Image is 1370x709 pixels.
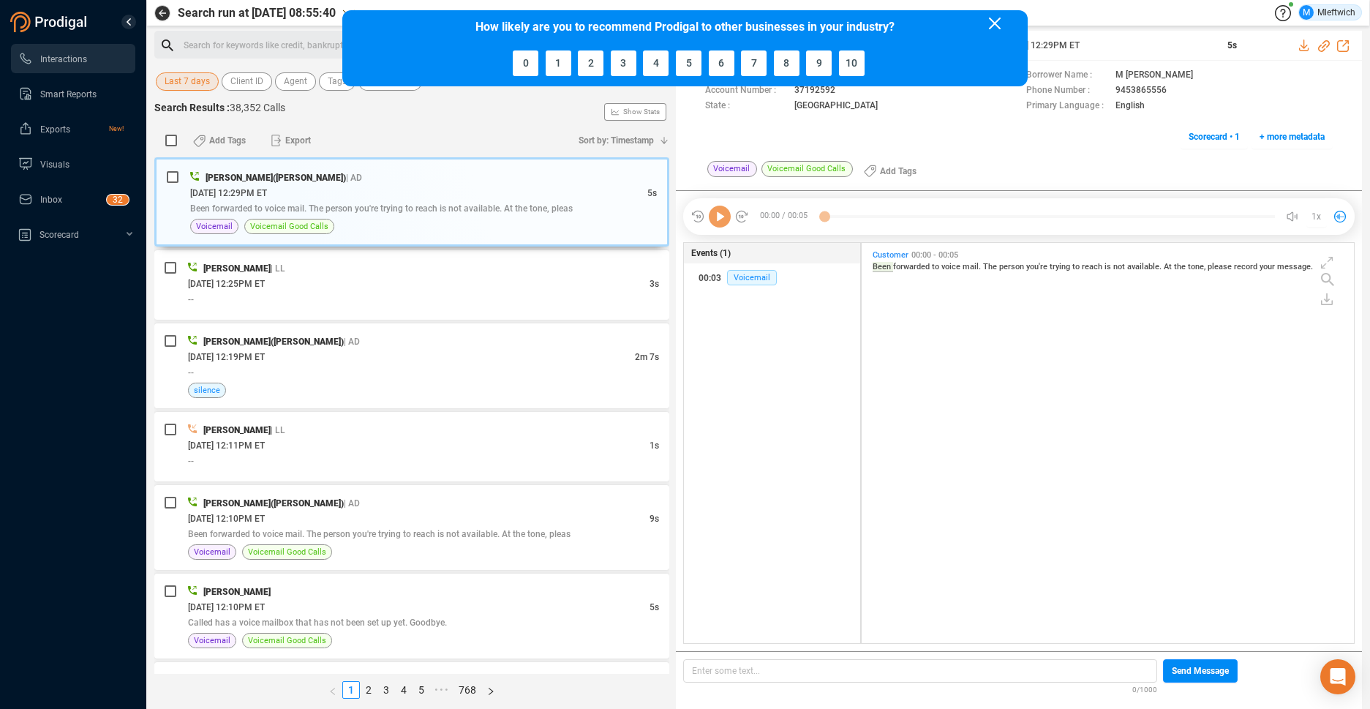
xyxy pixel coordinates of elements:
div: [PERSON_NAME]([PERSON_NAME])| AD[DATE] 12:10PM ET9sBeen forwarded to voice mail. The person you'r... [154,485,669,570]
button: Tags [319,72,355,91]
a: 5 [413,682,429,698]
span: Voicemail Good Calls [761,161,853,177]
span: 3s [650,279,659,289]
span: + more metadata [1260,125,1325,149]
button: Client ID [222,72,272,91]
span: M [1303,5,1310,20]
div: Open Intercom Messenger [1320,659,1355,694]
li: 2 [360,681,377,699]
span: voice [941,262,963,271]
span: 2 [588,57,594,69]
span: 5s [650,602,659,612]
span: Called has a voice mailbox that has not been set up yet. Goodbye. [188,618,447,628]
button: More Filters [358,72,422,91]
a: 768 [454,682,481,698]
span: 0 [523,57,529,69]
span: New! [109,114,124,143]
li: 1 [342,681,360,699]
button: Add Tags [184,129,255,152]
span: State : [705,99,787,114]
button: Export [262,129,320,152]
span: message. [1277,262,1313,271]
span: [PERSON_NAME]([PERSON_NAME]) [203,337,344,347]
span: | AD [346,173,362,183]
li: Next Page [481,681,500,699]
li: Visuals [11,149,135,179]
span: 1 [555,57,561,69]
span: [PERSON_NAME]([PERSON_NAME]) [206,173,346,183]
img: prodigal-logo [10,12,91,32]
div: grid [869,247,1354,642]
button: 00:03Voicemail [684,263,860,293]
span: Scorecard [39,230,79,240]
a: 2 [361,682,377,698]
span: Interactions [40,54,87,64]
button: left [323,681,342,699]
li: Exports [11,114,135,143]
span: 8 [783,57,789,69]
span: -- [188,367,194,378]
span: [PERSON_NAME] [203,587,271,597]
span: [PERSON_NAME] [203,263,271,274]
div: [PERSON_NAME]([PERSON_NAME])| AD[DATE] 12:29PM ET5sBeen forwarded to voice mail. The person you'r... [154,157,669,247]
span: Phone Number : [1026,83,1108,99]
div: [PERSON_NAME]| LL[DATE] 12:11PM ET1s-- [154,412,669,481]
div: 00:03 [699,266,721,290]
span: 4 [653,57,659,69]
span: | AD [344,337,360,347]
span: 5s [647,188,657,198]
a: Interactions [18,44,124,73]
span: Agent [284,72,307,91]
a: Smart Reports [18,79,124,108]
a: ExportsNew! [18,114,124,143]
button: Last 7 days [156,72,219,91]
span: Scorecard • 1 [1189,125,1240,149]
span: Tags [328,72,347,91]
span: Sort by: Timestamp [579,129,654,152]
li: 768 [453,681,481,699]
span: [PERSON_NAME]([PERSON_NAME]) [203,498,344,509]
span: Customer [873,250,908,260]
span: [GEOGRAPHIC_DATA] [794,99,878,114]
span: 6 [718,57,724,69]
button: Sort by: Timestamp [570,129,669,152]
span: -- [188,294,194,304]
span: [DATE] 12:10PM ET [188,514,265,524]
span: to [1072,262,1082,271]
div: Mleftwich [1299,5,1355,20]
span: | LL [271,425,285,435]
span: [DATE] 12:10PM ET [188,602,265,612]
button: 1x [1306,206,1327,227]
span: Events (1) [691,247,731,260]
span: Voicemail Good Calls [250,220,328,233]
span: The [983,262,999,271]
li: 4 [395,681,413,699]
span: you're [1026,262,1050,271]
span: | AD [344,498,360,509]
span: [DATE] 12:19PM ET [188,352,265,362]
sup: 32 [107,195,129,205]
a: 4 [396,682,412,698]
span: 1x [1311,205,1321,228]
span: the [1174,262,1188,271]
span: 38,352 Calls [230,102,285,113]
span: Voicemail [194,634,230,648]
span: -- [188,456,194,466]
li: Next 5 Pages [430,681,453,699]
span: 3 [620,57,626,69]
span: How likely are you to recommend Prodigal to other businesses in your industry? [472,16,898,37]
span: to [932,262,941,271]
span: Voicemail [196,220,233,233]
li: Inbox [11,184,135,214]
button: Agent [275,72,316,91]
span: 10 [846,57,857,69]
span: right [486,687,495,696]
span: ••• [430,681,453,699]
span: [PERSON_NAME] [203,425,271,435]
span: Voicemail Good Calls [248,634,326,648]
span: 00:00 / 00:05 [749,206,824,228]
span: tone, [1188,262,1208,271]
span: Voicemail [727,270,777,285]
span: Smart Reports [40,89,97,100]
span: [DATE] 12:29PM ET [190,188,267,198]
